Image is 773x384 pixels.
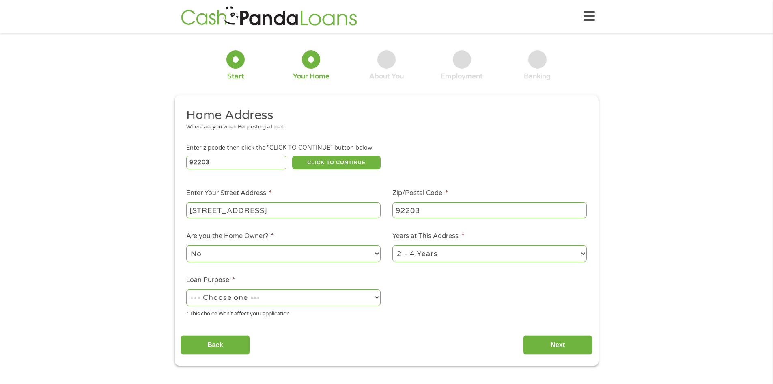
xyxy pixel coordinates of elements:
[292,156,381,169] button: CLICK TO CONTINUE
[186,276,235,284] label: Loan Purpose
[186,202,381,218] input: 1 Main Street
[369,72,404,81] div: About You
[186,107,581,124] h2: Home Address
[441,72,483,81] div: Employment
[186,143,586,152] div: Enter zipcode then click the "CLICK TO CONTINUE" button below.
[524,72,551,81] div: Banking
[186,307,381,318] div: * This choice Won’t affect your application
[181,335,250,355] input: Back
[186,189,272,197] label: Enter Your Street Address
[186,123,581,131] div: Where are you when Requesting a Loan.
[392,189,448,197] label: Zip/Postal Code
[186,156,286,169] input: Enter Zipcode (e.g 01510)
[392,232,464,241] label: Years at This Address
[179,5,360,28] img: GetLoanNow Logo
[293,72,329,81] div: Your Home
[523,335,592,355] input: Next
[227,72,244,81] div: Start
[186,232,274,241] label: Are you the Home Owner?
